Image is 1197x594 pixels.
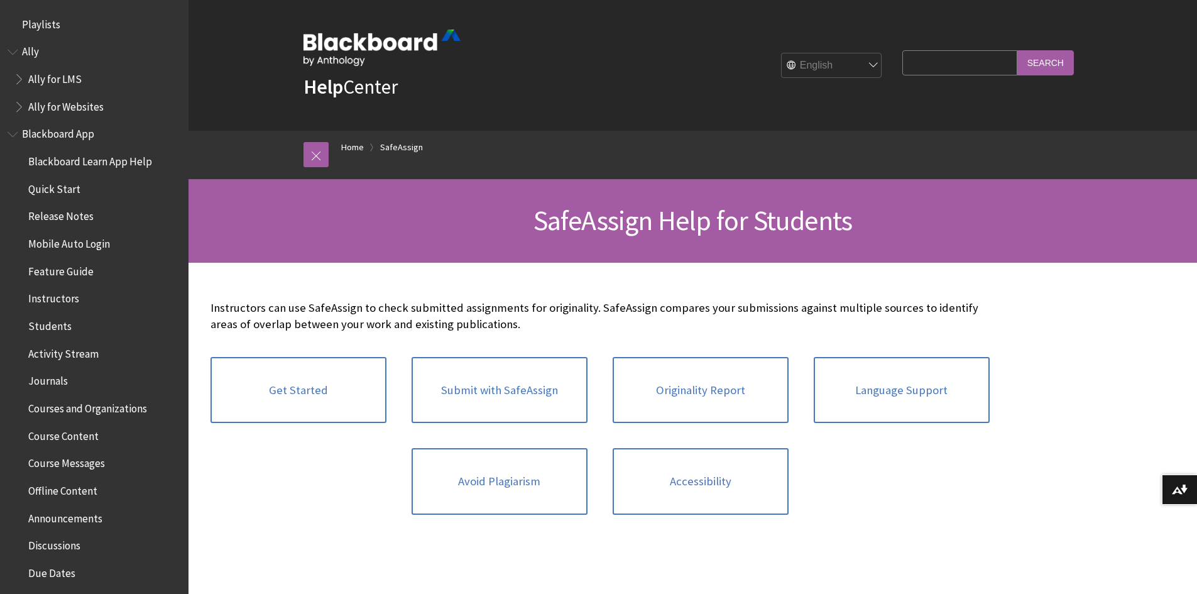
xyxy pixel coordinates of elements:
select: Site Language Selector [782,53,882,79]
span: Blackboard App [22,124,94,141]
span: Ally for LMS [28,69,82,85]
input: Search [1017,50,1074,75]
p: Instructors can use SafeAssign to check submitted assignments for originality. SafeAssign compare... [210,300,990,333]
span: Quick Start [28,179,80,195]
a: Accessibility [613,448,789,515]
a: Get Started [210,357,386,424]
span: Announcements [28,508,102,525]
strong: Help [303,74,343,99]
span: Ally [22,41,39,58]
a: Submit with SafeAssign [412,357,588,424]
a: Avoid Plagiarism [412,448,588,515]
span: Students [28,316,72,333]
span: Instructors [28,289,79,305]
span: Ally for Websites [28,96,104,113]
a: Home [341,140,364,155]
span: Discussions [28,535,80,552]
span: Course Messages [28,453,105,470]
span: Release Notes [28,206,94,223]
nav: Book outline for Anthology Ally Help [8,41,181,118]
span: Courses and Organizations [28,398,147,415]
span: Journals [28,371,68,388]
span: SafeAssign Help for Students [533,203,853,238]
span: Course Content [28,426,99,443]
img: Blackboard by Anthology [303,30,461,66]
span: Playlists [22,14,60,31]
span: Offline Content [28,480,97,497]
span: Feature Guide [28,261,94,278]
span: Due Dates [28,563,75,580]
span: Activity Stream [28,343,99,360]
a: HelpCenter [303,74,398,99]
a: Originality Report [613,357,789,424]
a: Language Support [814,357,990,424]
span: Blackboard Learn App Help [28,151,152,168]
a: SafeAssign [380,140,423,155]
span: Mobile Auto Login [28,233,110,250]
nav: Book outline for Playlists [8,14,181,35]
